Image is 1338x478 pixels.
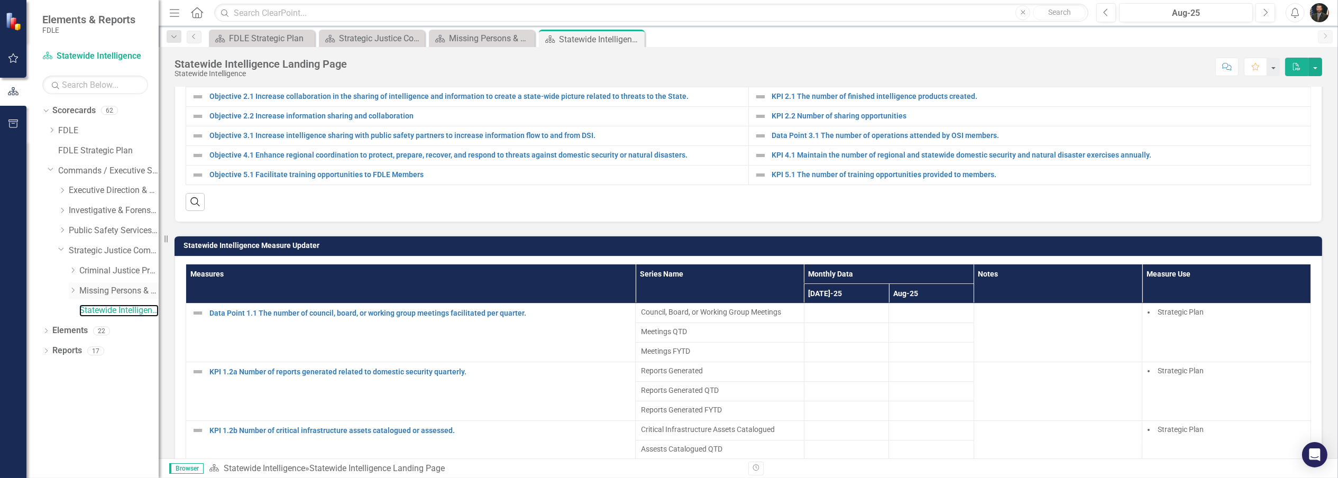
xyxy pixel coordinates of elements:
button: Search [1033,5,1086,20]
span: Meetings QTD [641,326,799,337]
img: Not Defined [754,169,767,181]
a: KPI 5.1 The number of training opportunities provided to members. [772,171,1306,179]
a: Objective 4.1 Enhance regional coordination to protect, prepare, recover, and respond to threats ... [209,151,743,159]
span: Reports Generated QTD [641,385,799,396]
img: Not Defined [754,149,767,162]
a: FDLE [58,125,159,137]
div: Missing Persons & Offender Enforcement Landing Page [449,32,532,45]
a: Criminal Justice Professionalism, Standards & Training Services [79,265,159,277]
img: Not Defined [191,90,204,103]
a: Executive Direction & Business Support [69,185,159,197]
div: Statewide Intelligence [175,70,347,78]
a: Strategic Justice Command [69,245,159,257]
span: Reports Generated FYTD [641,405,799,415]
img: Not Defined [754,130,767,142]
a: Missing Persons & Offender Enforcement Landing Page [432,32,532,45]
span: Strategic Plan [1158,366,1204,375]
span: Council, Board, or Working Group Meetings [641,307,799,317]
a: Objective 5.1 Facilitate training opportunities to FDLE Members [209,171,743,179]
a: Data Point 3.1 The number of operations attended by OSI members. [772,132,1306,140]
img: Not Defined [191,307,204,319]
small: FDLE [42,26,135,34]
span: Assests Catalogued QTD [641,444,799,454]
img: Not Defined [191,169,204,181]
a: FDLE Strategic Plan [212,32,312,45]
div: 17 [87,346,104,355]
img: Not Defined [191,110,204,123]
img: Not Defined [191,130,204,142]
div: Statewide Intelligence Landing Page [175,58,347,70]
a: Data Point 1.1 The number of council, board, or working group meetings facilitated per quarter. [209,309,630,317]
a: Scorecards [52,105,96,117]
a: Objective 2.1 Increase collaboration in the sharing of intelligence and information to create a s... [209,93,743,100]
span: Strategic Plan [1158,425,1204,434]
a: Reports [52,345,82,357]
button: Aug-25 [1119,3,1253,22]
img: Not Defined [191,365,204,378]
a: Statewide Intelligence [42,50,148,62]
a: Investigative & Forensic Services Command [69,205,159,217]
input: Search Below... [42,76,148,94]
input: Search ClearPoint... [214,4,1088,22]
img: ClearPoint Strategy [5,12,24,31]
span: Browser [169,463,204,474]
img: Not Defined [191,149,204,162]
a: Strategic Justice Command [322,32,422,45]
a: Objective 2.2 Increase information sharing and collaboration [209,112,743,120]
div: 22 [93,326,110,335]
a: KPI 2.1 The number of finished intelligence products created. [772,93,1306,100]
a: FDLE Strategic Plan [58,145,159,157]
div: Statewide Intelligence Landing Page [309,463,445,473]
a: Public Safety Services Command [69,225,159,237]
div: Open Intercom Messenger [1302,442,1327,467]
div: Aug-25 [1123,7,1249,20]
a: Elements [52,325,88,337]
div: 62 [101,106,118,115]
div: FDLE Strategic Plan [229,32,312,45]
img: John McClellan [1310,3,1329,22]
span: Strategic Plan [1158,308,1204,316]
div: Strategic Justice Command [339,32,422,45]
span: Search [1048,8,1071,16]
img: Not Defined [191,424,204,437]
a: KPI 1.2a Number of reports generated related to domestic security quarterly. [209,368,630,376]
img: Not Defined [754,90,767,103]
a: Commands / Executive Support Branch [58,165,159,177]
h3: Statewide Intelligence Measure Updater [184,242,1317,250]
span: Meetings FYTD [641,346,799,356]
a: KPI 4.1 Maintain the number of regional and statewide domestic security and natural disaster exer... [772,151,1306,159]
img: Not Defined [754,110,767,123]
a: Statewide Intelligence [79,305,159,317]
span: Elements & Reports [42,13,135,26]
span: Critical Infrastructure Assets Catalogued [641,424,799,435]
a: KPI 2.2 Number of sharing opportunities [772,112,1306,120]
a: Statewide Intelligence [224,463,305,473]
a: KPI 1.2b Number of critical infrastructure assets catalogued or assessed. [209,427,630,435]
a: Objective 3.1 Increase intelligence sharing with public safety partners to increase information f... [209,132,743,140]
div: » [209,463,740,475]
a: Missing Persons & Offender Enforcement [79,285,159,297]
div: Statewide Intelligence Landing Page [559,33,642,46]
span: Reports Generated [641,365,799,376]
